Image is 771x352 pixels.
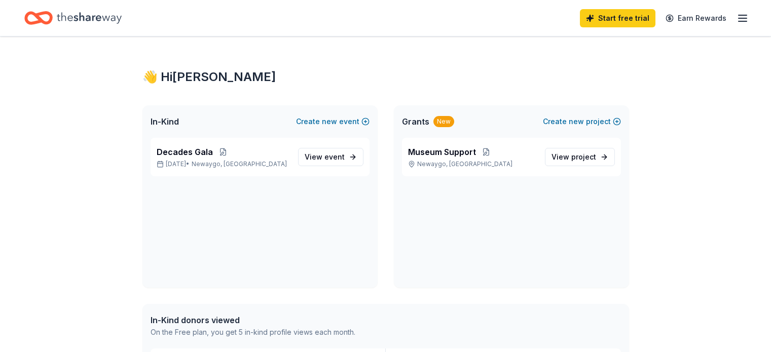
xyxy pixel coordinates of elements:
span: Newaygo, [GEOGRAPHIC_DATA] [192,160,287,168]
span: In-Kind [151,115,179,128]
a: View event [298,148,363,166]
span: View [305,151,345,163]
a: View project [545,148,615,166]
span: new [322,115,337,128]
button: Createnewevent [296,115,370,128]
span: new [569,115,584,128]
p: Newaygo, [GEOGRAPHIC_DATA] [408,160,537,168]
span: event [324,152,345,161]
div: New [433,116,454,127]
div: On the Free plan, you get 5 in-kind profile views each month. [151,326,355,338]
span: Grants [402,115,429,128]
a: Earn Rewards [659,9,732,27]
div: 👋 Hi [PERSON_NAME] [142,69,629,85]
p: [DATE] • [157,160,290,168]
span: project [571,152,596,161]
span: Decades Gala [157,146,213,158]
button: Createnewproject [543,115,621,128]
a: Home [24,6,122,30]
div: In-Kind donors viewed [151,314,355,326]
span: View [552,151,596,163]
span: Museum Support [408,146,476,158]
a: Start free trial [580,9,655,27]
